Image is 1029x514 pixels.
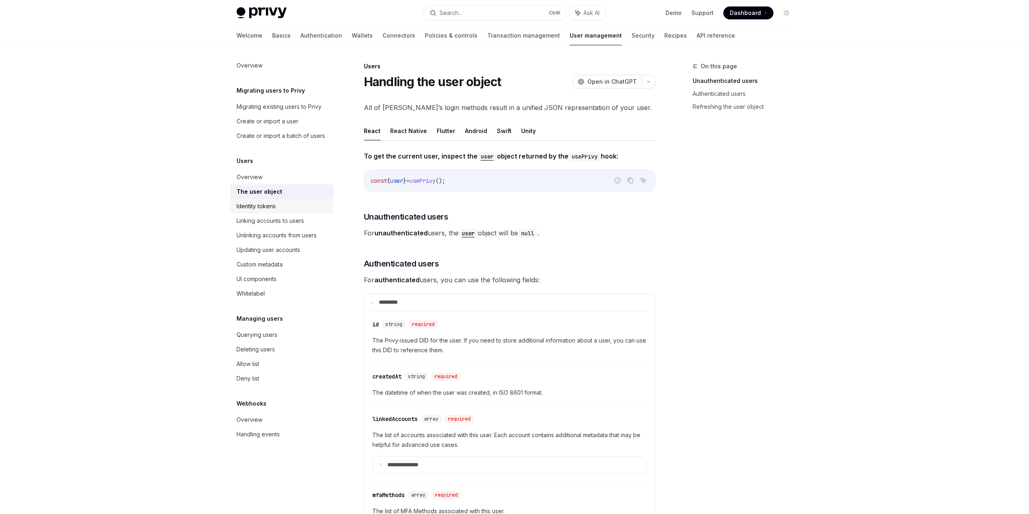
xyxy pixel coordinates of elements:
[411,492,425,498] span: array
[230,272,334,286] a: UI components
[497,121,511,140] button: Swift
[237,429,280,439] div: Handling events
[230,228,334,243] a: Unlinking accounts from users
[230,286,334,301] a: Whitelabel
[230,357,334,371] a: Allow list
[230,371,334,386] a: Deny list
[364,274,655,286] span: For users, you can use the following fields:
[237,26,262,45] a: Welcome
[237,415,262,425] div: Overview
[230,199,334,214] a: Identity tokens
[230,342,334,357] a: Deleting users
[382,26,415,45] a: Connectors
[272,26,291,45] a: Basics
[237,61,262,70] div: Overview
[372,491,405,499] div: mfaMethods
[425,26,478,45] a: Policies & controls
[478,152,497,161] code: user
[478,152,497,160] a: user
[237,274,277,284] div: UI components
[409,320,438,328] div: required
[625,175,636,186] button: Copy the contents from the code block
[300,26,342,45] a: Authentication
[568,152,601,161] code: usePrivy
[385,321,402,328] span: string
[406,177,410,184] span: =
[570,6,605,20] button: Ask AI
[432,491,461,499] div: required
[437,121,455,140] button: Flutter
[237,216,304,226] div: Linking accounts to users
[237,314,283,324] h5: Managing users
[230,243,334,257] a: Updating user accounts
[230,170,334,184] a: Overview
[632,26,655,45] a: Security
[237,345,275,354] div: Deleting users
[374,229,428,237] strong: unauthenticated
[780,6,793,19] button: Toggle dark mode
[638,175,649,186] button: Ask AI
[372,372,401,381] div: createdAt
[237,156,253,166] h5: Users
[518,229,537,238] code: null
[237,116,298,126] div: Create or import a user
[230,257,334,272] a: Custom metadata
[691,9,714,17] a: Support
[230,114,334,129] a: Create or import a user
[230,412,334,427] a: Overview
[372,336,647,355] span: The Privy-issued DID for the user. If you need to store additional information about a user, you ...
[364,152,618,160] strong: To get the current user, inspect the object returned by the hook:
[237,7,287,19] img: light logo
[459,229,478,237] a: user
[237,245,300,255] div: Updating user accounts
[237,289,265,298] div: Whitelabel
[237,359,259,369] div: Allow list
[371,177,387,184] span: const
[237,330,277,340] div: Querying users
[549,10,561,16] span: Ctrl K
[364,211,448,222] span: Unauthenticated users
[237,260,283,269] div: Custom metadata
[583,9,600,17] span: Ask AI
[693,87,799,100] a: Authenticated users
[410,177,435,184] span: usePrivy
[465,121,487,140] button: Android
[364,227,655,239] span: For users, the object will be .
[701,61,737,71] span: On this page
[364,62,655,70] div: Users
[237,201,276,211] div: Identity tokens
[230,58,334,73] a: Overview
[230,129,334,143] a: Create or import a batch of users
[424,6,566,20] button: Search...CtrlK
[230,99,334,114] a: Migrating existing users to Privy
[390,121,427,140] button: React Native
[697,26,735,45] a: API reference
[352,26,373,45] a: Wallets
[237,131,325,141] div: Create or import a batch of users
[237,187,282,197] div: The user object
[666,9,682,17] a: Demo
[364,121,380,140] button: React
[237,231,317,240] div: Unlinking accounts from users
[408,373,425,380] span: string
[364,102,655,113] span: All of [PERSON_NAME]’s login methods result in a unified JSON representation of your user.
[372,430,647,450] span: The list of accounts associated with this user. Each account contains additional metadata that ma...
[372,388,647,398] span: The datetime of when the user was created, in ISO 8601 format.
[390,177,403,184] span: user
[237,102,321,112] div: Migrating existing users to Privy
[237,399,266,408] h5: Webhooks
[459,229,478,238] code: user
[364,74,501,89] h1: Handling the user object
[723,6,773,19] a: Dashboard
[445,415,474,423] div: required
[372,415,418,423] div: linkedAccounts
[612,175,623,186] button: Report incorrect code
[230,427,334,442] a: Handling events
[237,374,259,383] div: Deny list
[439,8,462,18] div: Search...
[521,121,536,140] button: Unity
[693,74,799,87] a: Unauthenticated users
[387,177,390,184] span: {
[372,320,379,328] div: id
[237,86,305,95] h5: Migrating users to Privy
